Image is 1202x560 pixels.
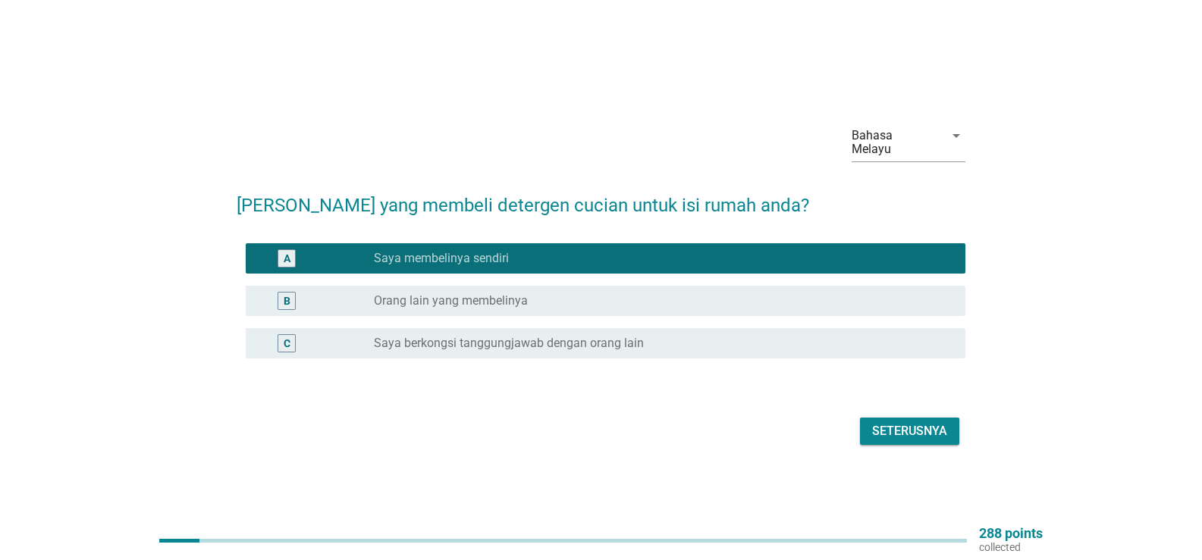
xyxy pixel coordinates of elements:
div: C [284,335,290,351]
i: arrow_drop_down [947,127,965,145]
h2: [PERSON_NAME] yang membeli detergen cucian untuk isi rumah anda? [237,177,965,219]
div: Seterusnya [872,422,947,440]
label: Orang lain yang membelinya [374,293,528,308]
button: Seterusnya [860,418,959,445]
p: collected [979,540,1043,554]
div: Bahasa Melayu [852,129,935,156]
p: 288 points [979,527,1043,540]
div: B [284,293,290,308]
label: Saya membelinya sendiri [374,251,509,266]
label: Saya berkongsi tanggungjawab dengan orang lain [374,336,644,351]
div: A [284,250,290,266]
